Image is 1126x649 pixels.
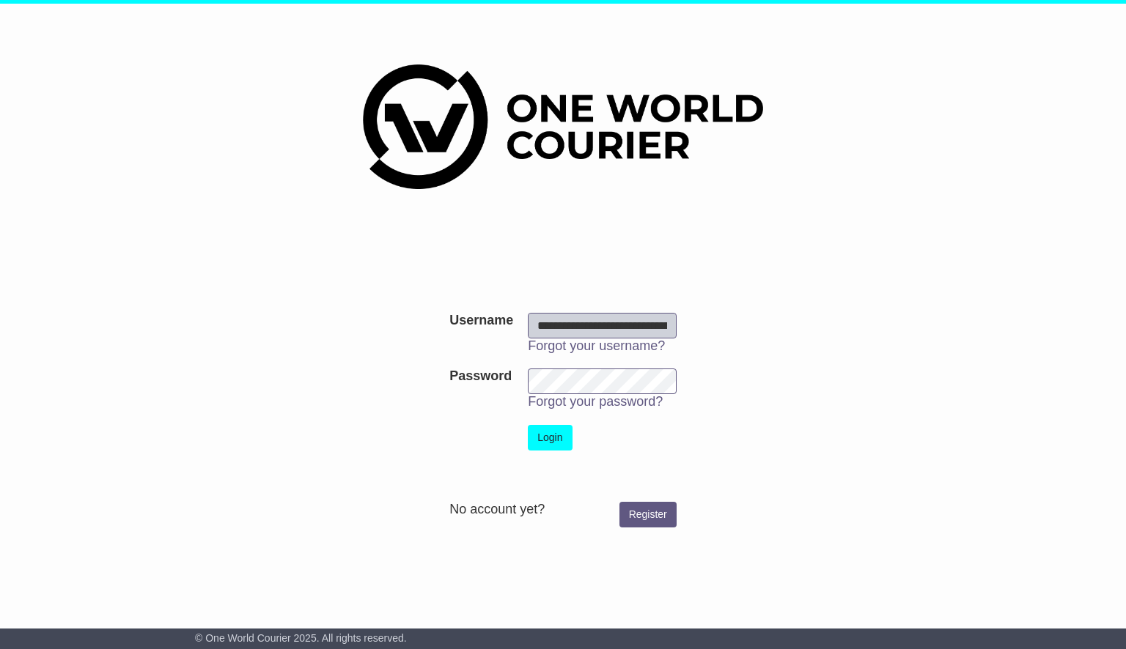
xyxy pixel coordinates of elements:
label: Username [449,313,513,329]
div: No account yet? [449,502,677,518]
img: One World [363,64,763,189]
button: Login [528,425,572,450]
span: © One World Courier 2025. All rights reserved. [195,632,407,644]
a: Register [619,502,677,527]
a: Forgot your username? [528,338,665,353]
a: Forgot your password? [528,394,663,409]
label: Password [449,368,512,385]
